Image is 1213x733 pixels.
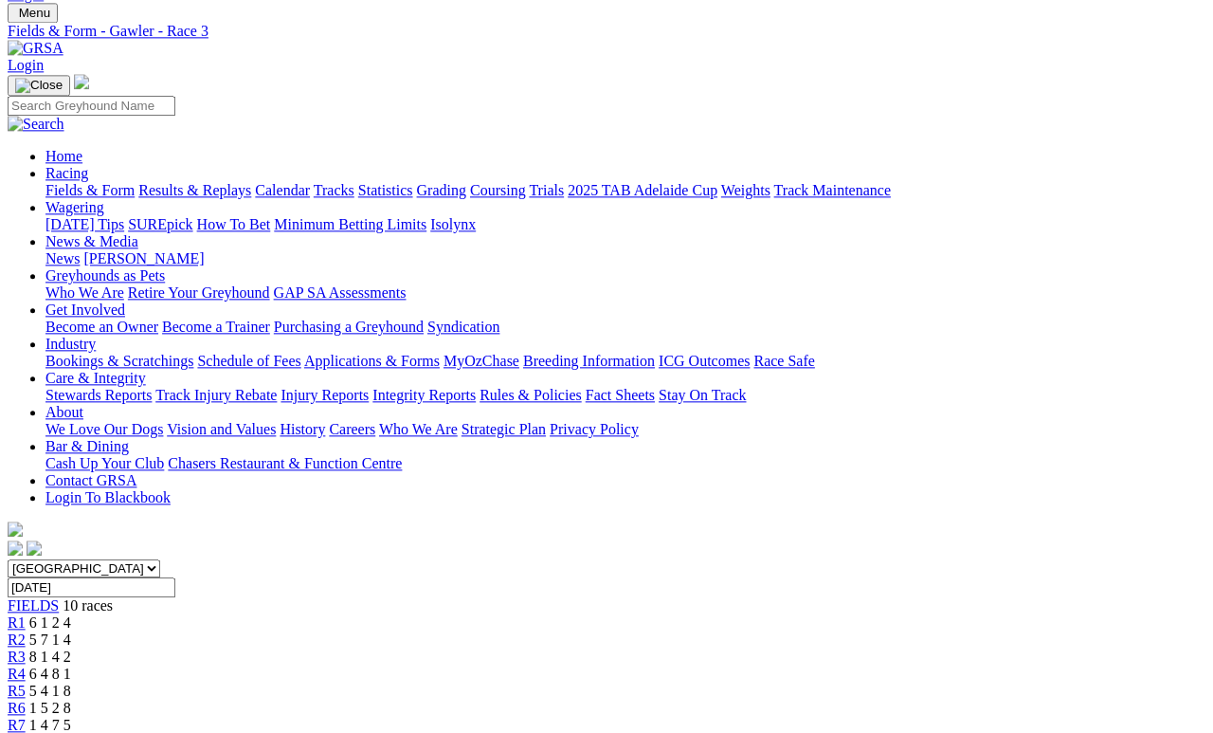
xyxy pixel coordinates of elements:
button: Toggle navigation [8,75,70,96]
a: Racing [45,165,88,181]
span: 5 4 1 8 [29,683,71,699]
img: logo-grsa-white.png [8,522,23,537]
a: Syndication [427,319,499,335]
a: Retire Your Greyhound [128,284,270,301]
a: ICG Outcomes [659,353,750,369]
div: Industry [45,353,1205,370]
div: News & Media [45,250,1205,267]
a: [PERSON_NAME] [83,250,204,266]
a: Get Involved [45,302,125,318]
a: Fact Sheets [586,387,655,403]
a: Tracks [314,182,354,198]
span: 6 4 8 1 [29,666,71,682]
a: R5 [8,683,26,699]
a: Careers [329,421,375,437]
a: How To Bet [197,216,271,232]
span: 1 5 2 8 [29,700,71,716]
a: News [45,250,80,266]
a: Who We Are [45,284,124,301]
a: Weights [721,182,770,198]
a: R6 [8,700,26,716]
a: Stewards Reports [45,387,152,403]
div: Racing [45,182,1205,199]
a: Breeding Information [523,353,655,369]
a: Isolynx [430,216,476,232]
a: Bar & Dining [45,438,129,454]
div: Bar & Dining [45,455,1205,472]
a: News & Media [45,233,138,249]
a: R7 [8,717,26,733]
a: Stay On Track [659,387,746,403]
a: [DATE] Tips [45,216,124,232]
a: Login To Blackbook [45,489,171,505]
a: Who We Are [379,421,458,437]
a: R3 [8,649,26,665]
a: R4 [8,666,26,682]
a: Chasers Restaurant & Function Centre [168,455,402,471]
a: About [45,404,83,420]
img: logo-grsa-white.png [74,74,89,89]
span: Menu [19,6,50,20]
a: R1 [8,614,26,631]
a: Cash Up Your Club [45,455,164,471]
a: Become a Trainer [162,319,270,335]
a: Injury Reports [281,387,369,403]
img: facebook.svg [8,541,23,556]
a: Fields & Form - Gawler - Race 3 [8,23,1205,40]
a: Trials [529,182,564,198]
a: Integrity Reports [372,387,476,403]
span: 1 4 7 5 [29,717,71,733]
a: Bookings & Scratchings [45,353,193,369]
a: FIELDS [8,597,59,614]
a: Applications & Forms [304,353,440,369]
a: Schedule of Fees [197,353,300,369]
span: 6 1 2 4 [29,614,71,631]
div: Greyhounds as Pets [45,284,1205,302]
a: Become an Owner [45,319,158,335]
a: Contact GRSA [45,472,136,488]
span: 8 1 4 2 [29,649,71,665]
a: History [280,421,325,437]
a: Fields & Form [45,182,135,198]
a: We Love Our Dogs [45,421,163,437]
a: Rules & Policies [480,387,582,403]
div: Get Involved [45,319,1205,336]
a: Home [45,148,82,164]
img: Search [8,116,64,133]
a: Track Injury Rebate [155,387,277,403]
a: R2 [8,632,26,648]
a: Strategic Plan [462,421,546,437]
a: Login [8,57,44,73]
a: Vision and Values [167,421,276,437]
span: 5 7 1 4 [29,632,71,648]
img: GRSA [8,40,63,57]
a: 2025 TAB Adelaide Cup [568,182,717,198]
a: SUREpick [128,216,192,232]
button: Toggle navigation [8,3,58,23]
a: Privacy Policy [550,421,639,437]
div: About [45,421,1205,438]
a: Track Maintenance [774,182,891,198]
a: Coursing [470,182,526,198]
a: Care & Integrity [45,370,146,386]
div: Care & Integrity [45,387,1205,404]
input: Search [8,96,175,116]
a: Calendar [255,182,310,198]
a: Industry [45,336,96,352]
img: twitter.svg [27,541,42,556]
a: MyOzChase [444,353,519,369]
a: Greyhounds as Pets [45,267,165,284]
a: Wagering [45,199,104,215]
a: Grading [417,182,466,198]
a: Race Safe [753,353,814,369]
a: GAP SA Assessments [274,284,407,301]
img: Close [15,78,63,93]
